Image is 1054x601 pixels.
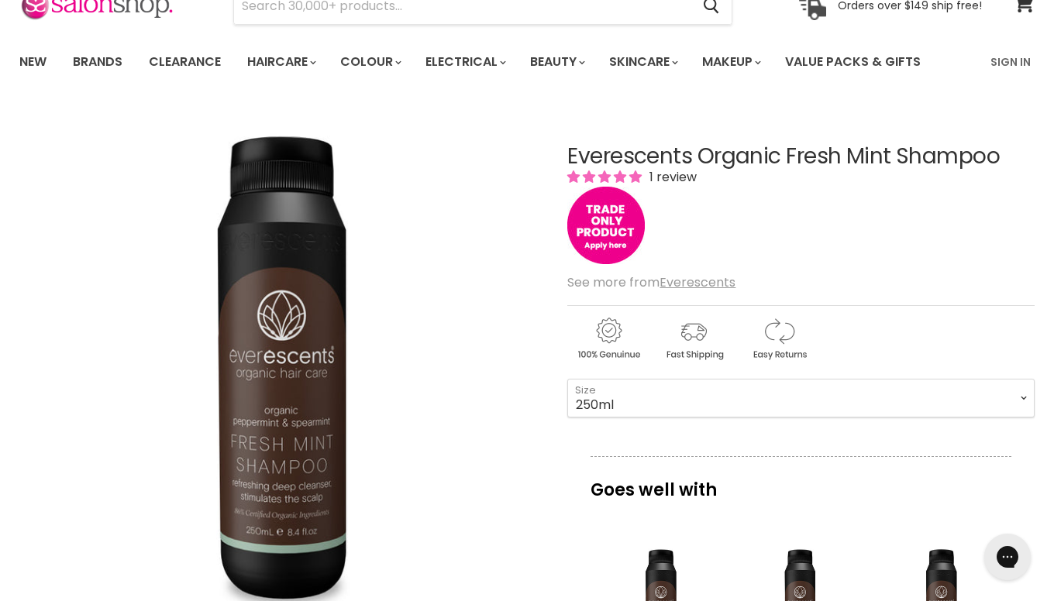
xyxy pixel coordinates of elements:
[660,273,735,291] a: Everescents
[137,46,232,78] a: Clearance
[567,315,649,362] img: genuine.gif
[645,168,697,186] span: 1 review
[329,46,411,78] a: Colour
[8,46,58,78] a: New
[653,315,735,362] img: shipping.gif
[691,46,770,78] a: Makeup
[567,187,645,264] img: tradeonly_small.jpg
[598,46,687,78] a: Skincare
[8,39,957,84] ul: Main menu
[567,168,645,186] span: 5.00 stars
[414,46,515,78] a: Electrical
[773,46,932,78] a: Value Packs & Gifts
[591,456,1011,507] p: Goes well with
[61,46,134,78] a: Brands
[976,528,1038,586] iframe: Gorgias live chat messenger
[981,46,1040,78] a: Sign In
[236,46,325,78] a: Haircare
[567,273,735,291] span: See more from
[518,46,594,78] a: Beauty
[738,315,820,362] img: returns.gif
[567,145,1035,169] h1: Everescents Organic Fresh Mint Shampoo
